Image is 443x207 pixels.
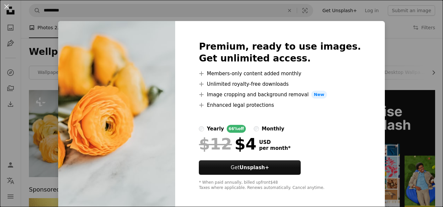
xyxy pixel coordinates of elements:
input: monthly [254,126,259,131]
div: yearly [207,125,224,133]
div: $4 [199,135,256,152]
button: GetUnsplash+ [199,160,301,175]
span: USD [259,139,291,145]
h2: Premium, ready to use images. Get unlimited access. [199,41,361,64]
div: monthly [262,125,284,133]
span: $12 [199,135,232,152]
span: New [311,91,327,99]
li: Unlimited royalty-free downloads [199,80,361,88]
li: Members-only content added monthly [199,70,361,78]
li: Image cropping and background removal [199,91,361,99]
input: yearly66%off [199,126,204,131]
li: Enhanced legal protections [199,101,361,109]
strong: Unsplash+ [240,165,269,171]
span: per month * [259,145,291,151]
div: 66% off [227,125,246,133]
div: * When paid annually, billed upfront $48 Taxes where applicable. Renews automatically. Cancel any... [199,180,361,191]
